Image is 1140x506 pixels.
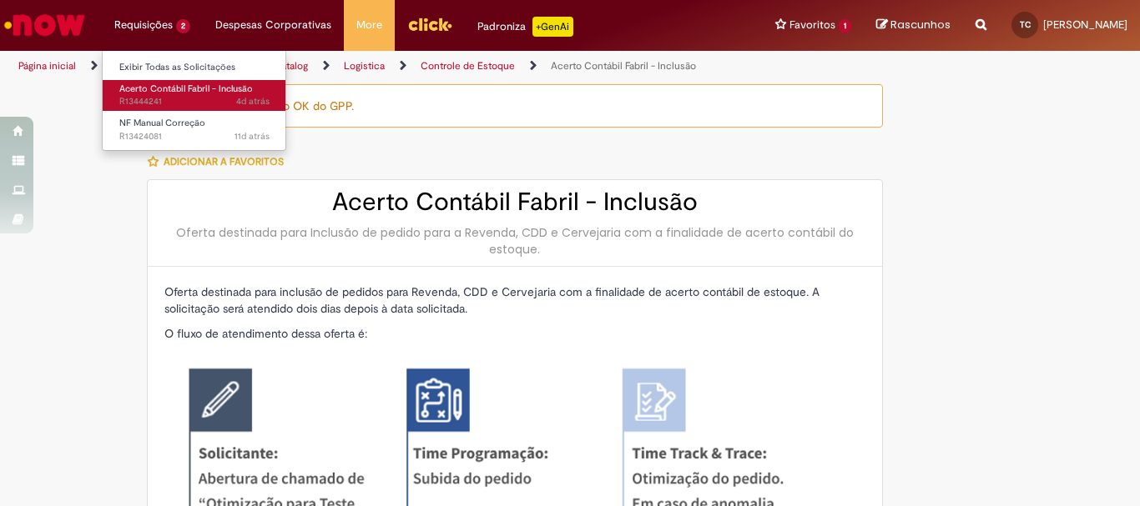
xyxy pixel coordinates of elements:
[176,19,190,33] span: 2
[119,117,205,129] span: NF Manual Correção
[13,51,748,82] ul: Trilhas de página
[839,19,851,33] span: 1
[235,130,270,143] time: 18/08/2025 10:47:54
[2,8,88,42] img: ServiceNow
[164,188,865,216] h2: Acerto Contábil Fabril - Inclusão
[147,144,293,179] button: Adicionar a Favoritos
[103,80,286,111] a: Aberto R13444241 : Acerto Contábil Fabril - Inclusão
[356,17,382,33] span: More
[789,17,835,33] span: Favoritos
[532,17,573,37] p: +GenAi
[1020,19,1031,30] span: TC
[147,84,883,128] div: Obrigatório anexo com o OK do GPP.
[102,50,286,151] ul: Requisições
[164,325,865,342] p: O fluxo de atendimento dessa oferta é:
[551,59,696,73] a: Acerto Contábil Fabril - Inclusão
[215,17,331,33] span: Despesas Corporativas
[1043,18,1127,32] span: [PERSON_NAME]
[876,18,951,33] a: Rascunhos
[421,59,515,73] a: Controle de Estoque
[164,224,865,258] div: Oferta destinada para Inclusão de pedido para a Revenda, CDD e Cervejaria com a finalidade de ace...
[164,283,865,317] p: Oferta destinada para inclusão de pedidos para Revenda, CDD e Cervejaria com a finalidade de acer...
[119,130,270,143] span: R13424081
[407,12,452,37] img: click_logo_yellow_360x200.png
[119,95,270,108] span: R13444241
[477,17,573,37] div: Padroniza
[103,114,286,145] a: Aberto R13424081 : NF Manual Correção
[114,17,173,33] span: Requisições
[236,95,270,108] span: 4d atrás
[344,59,385,73] a: Logistica
[235,130,270,143] span: 11d atrás
[119,83,253,95] span: Acerto Contábil Fabril - Inclusão
[18,59,76,73] a: Página inicial
[236,95,270,108] time: 25/08/2025 13:26:27
[103,58,286,77] a: Exibir Todas as Solicitações
[890,17,951,33] span: Rascunhos
[164,155,284,168] span: Adicionar a Favoritos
